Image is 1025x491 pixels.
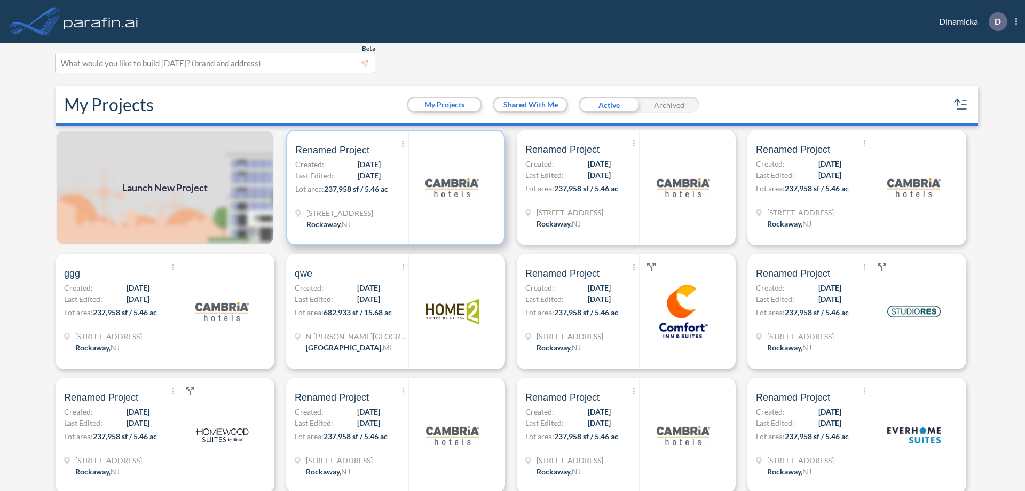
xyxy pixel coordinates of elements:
button: My Projects [408,98,480,111]
span: ggg [64,267,80,280]
span: [DATE] [357,293,380,305]
span: Created: [525,282,554,293]
span: 237,958 sf / 5.46 ac [785,184,849,193]
span: Created: [295,406,324,417]
span: Lot area: [295,308,324,317]
span: Renamed Project [64,391,138,404]
span: 237,958 sf / 5.46 ac [93,308,157,317]
span: [DATE] [588,406,611,417]
span: Lot area: [756,308,785,317]
span: Last Edited: [64,417,102,428]
span: 237,958 sf / 5.46 ac [554,184,618,193]
span: N Wyndham Hill Dr NE [306,331,407,342]
span: 237,958 sf / 5.46 ac [93,432,157,441]
span: [DATE] [818,169,841,181]
span: NJ [341,467,350,476]
span: 237,958 sf / 5.46 ac [785,308,849,317]
span: Created: [64,282,93,293]
span: [DATE] [818,293,841,305]
span: Last Edited: [295,293,333,305]
span: Beta [362,44,375,53]
span: 321 Mt Hope Ave [767,455,834,466]
span: Lot area: [525,308,554,317]
span: Lot area: [64,308,93,317]
div: Archived [639,97,699,113]
div: Grand Rapids, MI [306,342,392,353]
span: Lot area: [64,432,93,441]
span: Created: [756,406,785,417]
img: logo [425,161,479,214]
span: 321 Mt Hope Ave [75,331,142,342]
span: [DATE] [358,170,381,181]
span: 321 Mt Hope Ave [537,455,603,466]
span: 321 Mt Hope Ave [537,207,603,218]
span: Renamed Project [295,391,369,404]
span: Rockaway , [75,343,111,352]
span: Last Edited: [525,417,564,428]
span: 237,958 sf / 5.46 ac [554,432,618,441]
span: 321 Mt Hope Ave [767,207,834,218]
span: NJ [342,220,351,229]
span: 321 Mt Hope Ave [306,207,373,219]
span: Renamed Project [756,267,830,280]
span: Created: [525,406,554,417]
div: Rockaway, NJ [306,219,351,230]
span: NJ [802,343,811,352]
img: logo [887,285,941,338]
span: Created: [295,159,324,170]
span: Lot area: [756,432,785,441]
span: Last Edited: [295,417,333,428]
span: Created: [525,158,554,169]
span: Renamed Project [525,267,600,280]
span: Rockaway , [767,343,802,352]
span: Lot area: [756,184,785,193]
span: NJ [572,343,581,352]
span: Rockaway , [306,220,342,229]
button: Shared With Me [494,98,566,111]
span: Rockaway , [537,467,572,476]
span: Rockaway , [75,467,111,476]
span: [DATE] [357,282,380,293]
span: NJ [111,467,120,476]
img: logo [657,161,710,214]
span: Lot area: [295,184,324,193]
img: logo [195,285,249,338]
span: 237,958 sf / 5.46 ac [324,184,388,193]
span: Last Edited: [756,417,794,428]
span: 237,958 sf / 5.46 ac [554,308,618,317]
span: NJ [572,219,581,228]
span: [DATE] [588,293,611,305]
button: sort [952,96,969,113]
span: [DATE] [357,417,380,428]
img: logo [887,409,941,462]
span: Created: [295,282,324,293]
span: [DATE] [588,282,611,293]
span: 682,933 sf / 15.68 ac [324,308,392,317]
span: [DATE] [818,417,841,428]
span: Launch New Project [122,181,208,195]
div: Rockaway, NJ [767,218,811,229]
span: 237,958 sf / 5.46 ac [785,432,849,441]
img: logo [61,11,140,32]
span: [DATE] [127,293,149,305]
span: [DATE] [818,406,841,417]
span: Created: [756,158,785,169]
span: [DATE] [588,169,611,181]
span: 321 Mt Hope Ave [537,331,603,342]
div: Active [579,97,639,113]
span: NJ [802,219,811,228]
span: Created: [756,282,785,293]
h2: My Projects [64,95,154,115]
span: Last Edited: [525,169,564,181]
img: add [56,130,274,245]
span: Last Edited: [525,293,564,305]
span: Last Edited: [756,169,794,181]
span: [DATE] [127,282,149,293]
div: Rockaway, NJ [75,466,120,477]
span: 321 Mt Hope Ave [767,331,834,342]
span: [DATE] [818,282,841,293]
span: Created: [64,406,93,417]
span: Rockaway , [537,343,572,352]
div: Rockaway, NJ [767,342,811,353]
div: Rockaway, NJ [537,218,581,229]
